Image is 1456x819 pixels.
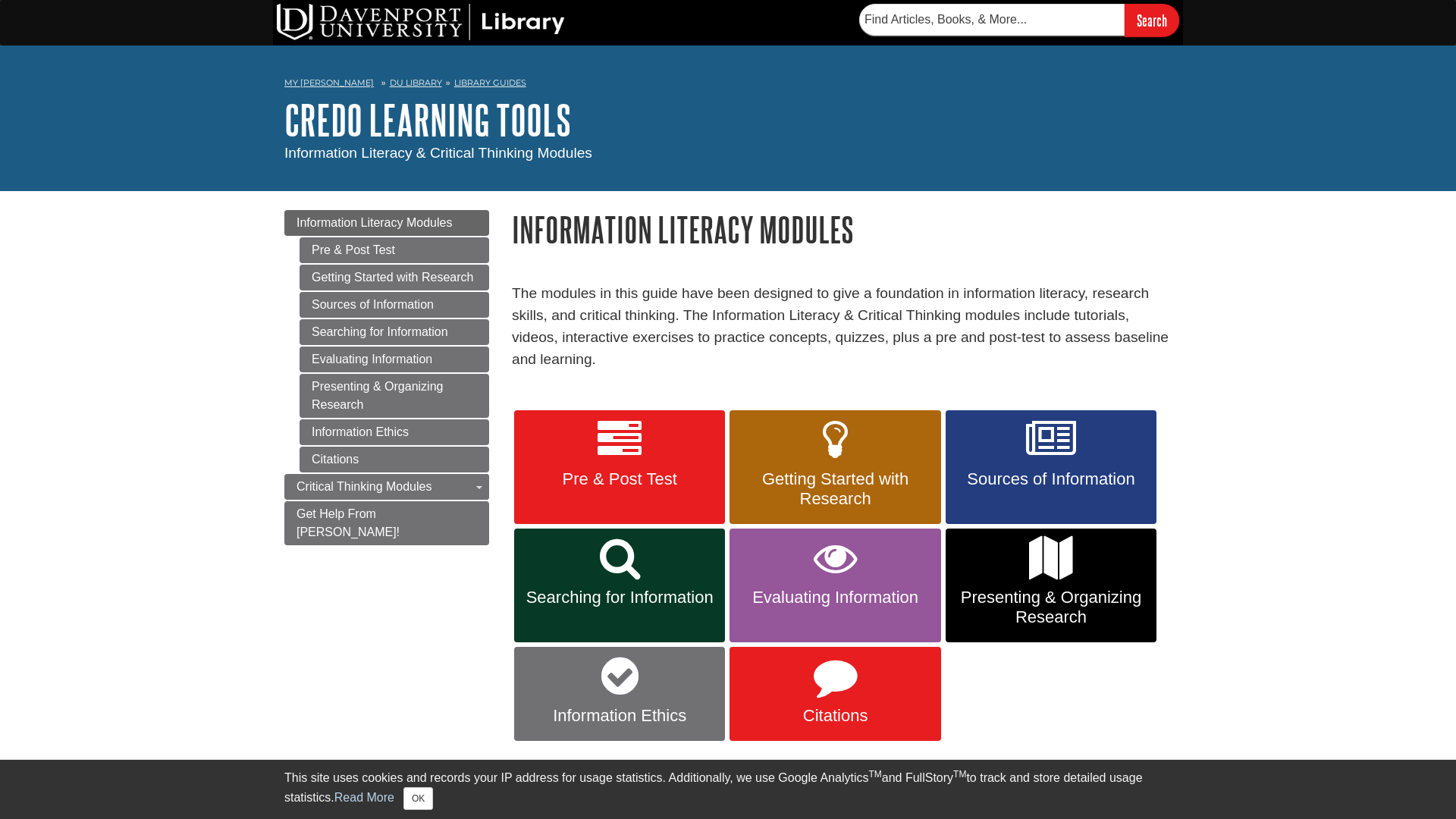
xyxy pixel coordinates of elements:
a: Credo Learning Tools [284,96,571,143]
span: Pre & Post Test [526,469,714,489]
a: Searching for Information [300,319,489,345]
a: My [PERSON_NAME] [284,77,374,89]
span: Information Literacy Modules [297,216,452,229]
a: Sources of Information [300,292,489,318]
a: DU Library [390,77,442,88]
a: Sources of Information [946,410,1156,524]
span: Sources of Information [957,469,1145,489]
a: Information Ethics [514,647,725,741]
a: Presenting & Organizing Research [300,374,489,418]
a: Information Literacy Modules [284,210,489,236]
sup: TM [953,769,966,780]
a: Get Help From [PERSON_NAME]! [284,501,489,545]
span: Presenting & Organizing Research [957,588,1145,627]
input: Find Articles, Books, & More... [859,4,1125,36]
a: Evaluating Information [300,347,489,372]
a: Critical Thinking Modules [284,474,489,500]
p: The modules in this guide have been designed to give a foundation in information literacy, resear... [512,283,1172,370]
span: Get Help From [PERSON_NAME]! [297,507,400,538]
a: Searching for Information [514,529,725,642]
span: Searching for Information [526,588,714,607]
button: Close [403,787,433,810]
a: Presenting & Organizing Research [946,529,1156,642]
sup: TM [868,769,881,780]
a: Read More [334,791,394,804]
a: Pre & Post Test [514,410,725,524]
span: Getting Started with Research [741,469,929,509]
input: Search [1125,4,1179,36]
span: Critical Thinking Modules [297,480,431,493]
a: Getting Started with Research [730,410,940,524]
a: Getting Started with Research [300,265,489,290]
form: Searches DU Library's articles, books, and more [859,4,1179,36]
span: Citations [741,706,929,726]
div: This site uses cookies and records your IP address for usage statistics. Additionally, we use Goo... [284,769,1172,810]
a: Citations [730,647,940,741]
img: DU Library [277,4,565,40]
nav: breadcrumb [284,73,1172,97]
a: Pre & Post Test [300,237,489,263]
a: Evaluating Information [730,529,940,642]
div: Guide Page Menu [284,210,489,545]
span: Evaluating Information [741,588,929,607]
a: Information Ethics [300,419,489,445]
span: Information Ethics [526,706,714,726]
a: Citations [300,447,489,472]
a: Library Guides [454,77,526,88]
h1: Information Literacy Modules [512,210,1172,249]
span: Information Literacy & Critical Thinking Modules [284,145,592,161]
